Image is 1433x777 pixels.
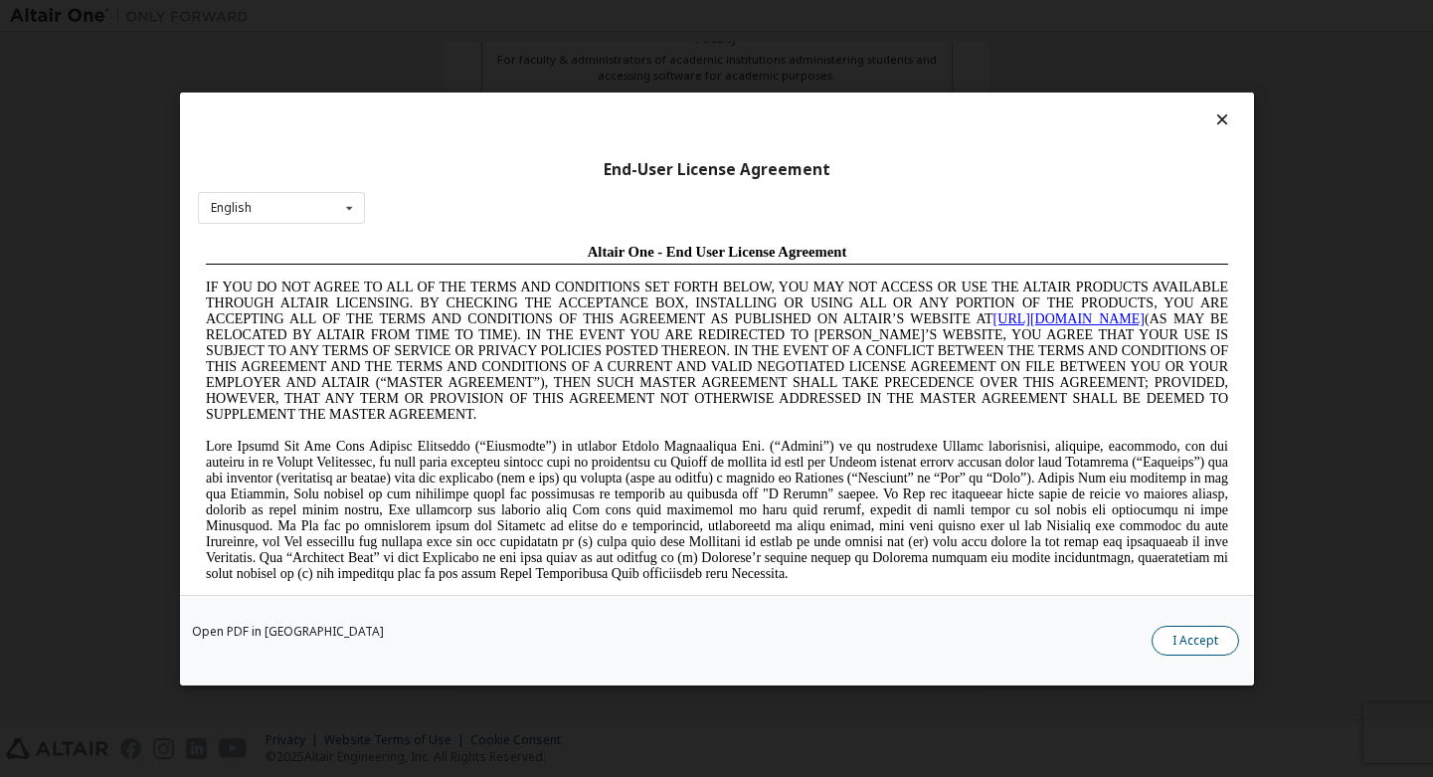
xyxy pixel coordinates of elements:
a: Open PDF in [GEOGRAPHIC_DATA] [192,625,384,637]
button: I Accept [1152,625,1239,655]
div: End-User License Agreement [198,159,1236,179]
span: Altair One - End User License Agreement [390,8,649,24]
a: [URL][DOMAIN_NAME] [796,76,947,91]
span: Lore Ipsumd Sit Ame Cons Adipisc Elitseddo (“Eiusmodte”) in utlabor Etdolo Magnaaliqua Eni. (“Adm... [8,203,1030,345]
div: English [211,202,252,214]
span: IF YOU DO NOT AGREE TO ALL OF THE TERMS AND CONDITIONS SET FORTH BELOW, YOU MAY NOT ACCESS OR USE... [8,44,1030,186]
